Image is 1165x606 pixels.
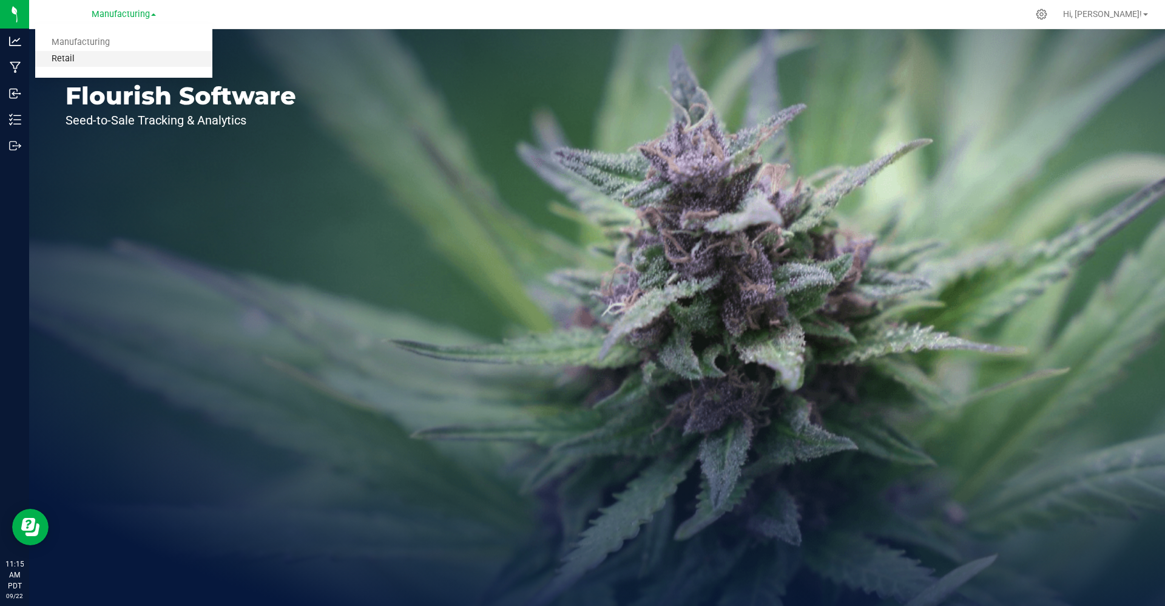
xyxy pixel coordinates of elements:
inline-svg: Analytics [9,35,21,47]
inline-svg: Inbound [9,87,21,100]
a: Manufacturing [35,35,212,51]
inline-svg: Manufacturing [9,61,21,73]
inline-svg: Outbound [9,140,21,152]
span: Hi, [PERSON_NAME]! [1063,9,1142,19]
a: Retail [35,51,212,67]
inline-svg: Inventory [9,114,21,126]
p: Flourish Software [66,84,296,108]
p: Seed-to-Sale Tracking & Analytics [66,114,296,126]
p: 11:15 AM PDT [5,559,24,591]
span: Manufacturing [92,9,150,19]
div: Manage settings [1034,9,1049,20]
iframe: Resource center [12,509,49,545]
p: 09/22 [5,591,24,601]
